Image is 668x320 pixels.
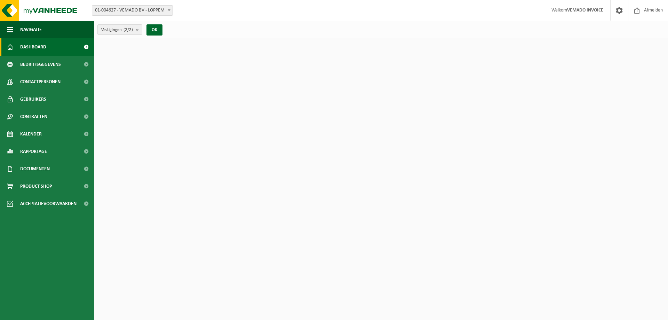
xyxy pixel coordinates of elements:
[20,143,47,160] span: Rapportage
[20,73,61,91] span: Contactpersonen
[567,8,603,13] strong: VEMADO INVOICE
[124,28,133,32] count: (2/2)
[20,21,42,38] span: Navigatie
[92,6,173,15] span: 01-004627 - VEMADO BV - LOPPEM
[20,195,77,212] span: Acceptatievoorwaarden
[92,5,173,16] span: 01-004627 - VEMADO BV - LOPPEM
[20,160,50,178] span: Documenten
[20,56,61,73] span: Bedrijfsgegevens
[101,25,133,35] span: Vestigingen
[146,24,162,36] button: OK
[20,178,52,195] span: Product Shop
[20,125,42,143] span: Kalender
[20,38,46,56] span: Dashboard
[20,91,46,108] span: Gebruikers
[20,108,47,125] span: Contracten
[97,24,142,35] button: Vestigingen(2/2)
